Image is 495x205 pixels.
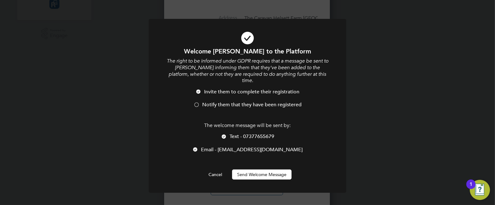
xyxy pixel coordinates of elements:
div: 1 [470,184,472,192]
i: The right to be informed under GDPR requires that a message be sent to [PERSON_NAME] informing th... [167,58,328,84]
span: Invite them to complete their registration [204,89,300,95]
button: Cancel [203,169,227,180]
span: Email - [EMAIL_ADDRESS][DOMAIN_NAME] [201,147,303,153]
h1: Welcome [PERSON_NAME] to the Platform [166,47,329,55]
span: Text - 07377655679 [230,133,274,140]
p: The welcome message will be sent by: [166,122,329,129]
span: Notify them that they have been registered [202,102,302,108]
button: Open Resource Center, 1 new notification [470,180,490,200]
button: Send Welcome Message [232,169,292,180]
